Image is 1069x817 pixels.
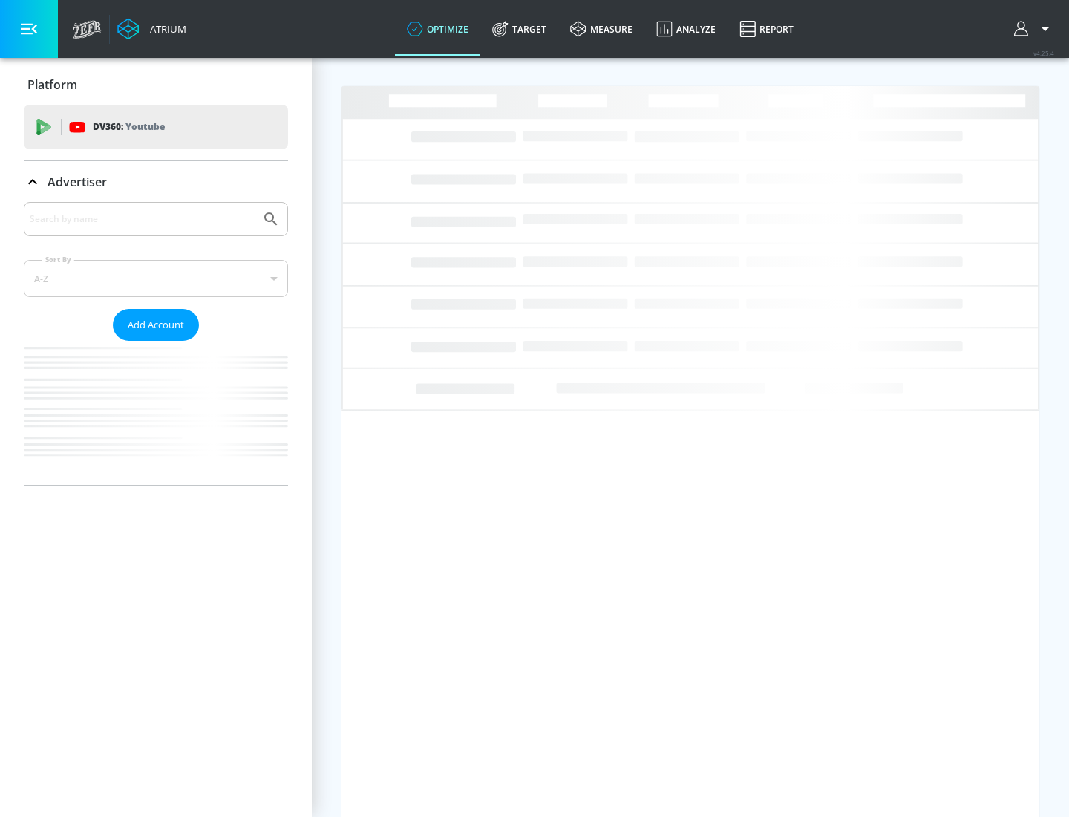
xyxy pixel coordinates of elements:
a: optimize [395,2,480,56]
a: Atrium [117,18,186,40]
label: Sort By [42,255,74,264]
a: measure [558,2,644,56]
div: Platform [24,64,288,105]
p: DV360: [93,119,165,135]
p: Platform [27,77,77,93]
nav: list of Advertiser [24,341,288,485]
p: Advertiser [48,174,107,190]
span: Add Account [128,316,184,333]
a: Analyze [644,2,728,56]
input: Search by name [30,209,255,229]
p: Youtube [125,119,165,134]
div: Atrium [144,22,186,36]
div: Advertiser [24,161,288,203]
div: DV360: Youtube [24,105,288,149]
span: v 4.25.4 [1033,49,1054,57]
div: Advertiser [24,202,288,485]
a: Target [480,2,558,56]
div: A-Z [24,260,288,297]
button: Add Account [113,309,199,341]
a: Report [728,2,805,56]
